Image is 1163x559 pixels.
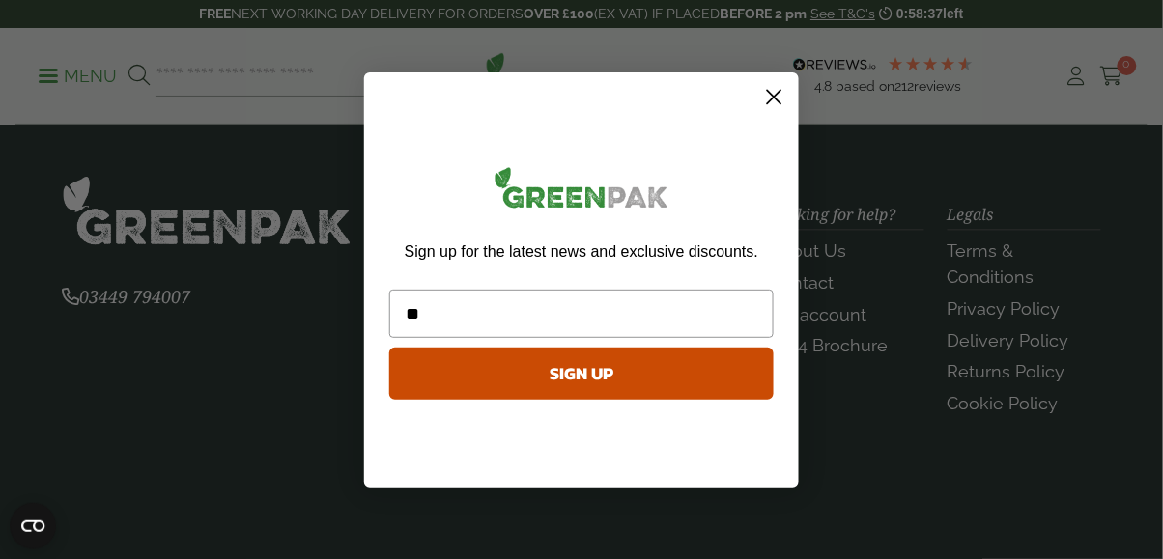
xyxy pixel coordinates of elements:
button: SIGN UP [389,348,774,400]
img: greenpak_logo [389,159,774,224]
button: Close dialog [757,80,791,114]
input: Email [389,290,774,338]
button: Open CMP widget [10,503,56,549]
span: Sign up for the latest news and exclusive discounts. [405,243,758,260]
